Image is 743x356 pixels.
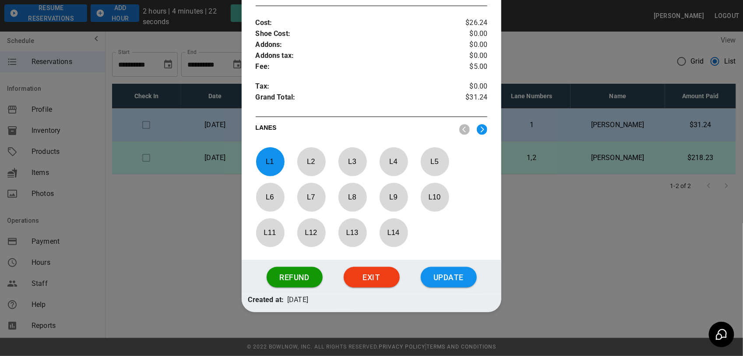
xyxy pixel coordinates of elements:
p: $31.24 [449,92,487,105]
p: Addons tax : [256,50,449,61]
p: LANES [256,123,453,135]
p: L 6 [256,187,285,207]
p: Tax : [256,81,449,92]
p: L 8 [338,187,367,207]
p: $0.00 [449,81,487,92]
p: L 2 [297,151,326,172]
p: Grand Total : [256,92,449,105]
p: L 7 [297,187,326,207]
p: $0.00 [449,39,487,50]
button: Update [421,267,477,288]
p: $0.00 [449,50,487,61]
p: Cost : [256,18,449,28]
p: L 11 [256,222,285,243]
img: right.svg [477,124,487,135]
p: L 1 [256,151,285,172]
p: L 3 [338,151,367,172]
img: nav_left.svg [459,124,470,135]
button: Refund [267,267,323,288]
p: Created at: [248,295,284,306]
p: L 10 [420,187,449,207]
p: $5.00 [449,61,487,72]
p: $26.24 [449,18,487,28]
p: L 13 [338,222,367,243]
p: L 14 [379,222,408,243]
p: Addons : [256,39,449,50]
p: L 4 [379,151,408,172]
p: L 9 [379,187,408,207]
p: L 12 [297,222,326,243]
p: [DATE] [287,295,308,306]
button: Exit [344,267,400,288]
p: Shoe Cost : [256,28,449,39]
p: $0.00 [449,28,487,39]
p: L 5 [420,151,449,172]
p: Fee : [256,61,449,72]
